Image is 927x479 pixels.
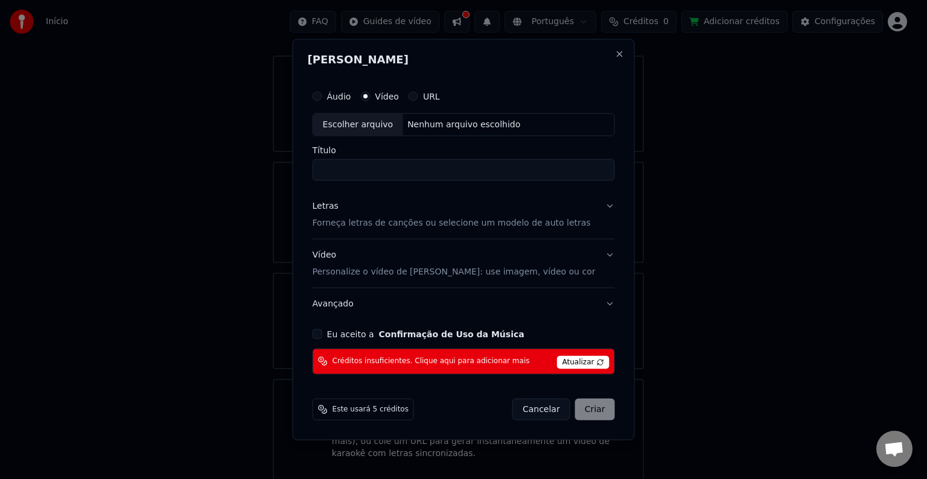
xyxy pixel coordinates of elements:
[327,92,351,101] label: Áudio
[327,329,524,338] label: Eu aceito a
[313,146,615,154] label: Título
[333,404,409,414] span: Este usará 5 créditos
[308,54,620,65] h2: [PERSON_NAME]
[313,288,615,319] button: Avançado
[313,191,615,239] button: LetrasForneça letras de canções ou selecione um modelo de auto letras
[512,398,570,420] button: Cancelar
[313,200,339,212] div: Letras
[423,92,440,101] label: URL
[313,265,596,278] p: Personalize o vídeo de [PERSON_NAME]: use imagem, vídeo ou cor
[313,239,615,288] button: VídeoPersonalize o vídeo de [PERSON_NAME]: use imagem, vídeo ou cor
[557,355,610,369] span: Atualizar
[379,329,524,338] button: Eu aceito a
[313,217,591,229] p: Forneça letras de canções ou selecione um modelo de auto letras
[313,249,596,278] div: Vídeo
[403,119,525,131] div: Nenhum arquivo escolhido
[313,114,403,136] div: Escolher arquivo
[375,92,399,101] label: Vídeo
[333,357,530,366] span: Créditos insuficientes. Clique aqui para adicionar mais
